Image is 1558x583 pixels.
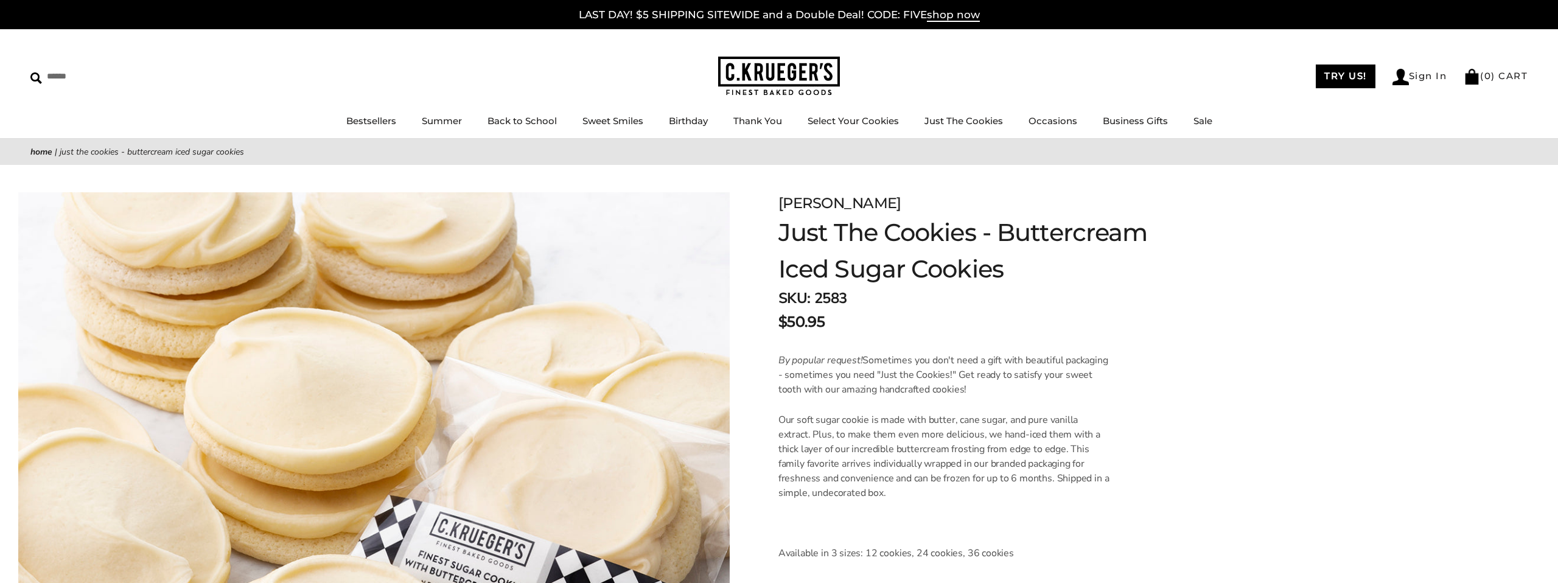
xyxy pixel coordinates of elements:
span: $50.95 [778,311,825,333]
a: Sale [1193,115,1212,127]
a: Select Your Cookies [808,115,899,127]
a: Sweet Smiles [582,115,643,127]
strong: SKU: [778,288,811,308]
input: Search [30,67,175,86]
img: C.KRUEGER'S [718,57,840,96]
a: Sign In [1392,69,1447,85]
a: Bestsellers [346,115,396,127]
a: Occasions [1029,115,1077,127]
a: Just The Cookies [924,115,1003,127]
img: Account [1392,69,1409,85]
a: Thank You [733,115,782,127]
h1: Just The Cookies - Buttercream Iced Sugar Cookies [778,214,1167,287]
p: Our soft sugar cookie is made with butter, cane sugar, and pure vanilla extract. Plus, to make th... [778,413,1111,500]
p: Sometimes you don't need a gift with beautiful packaging - sometimes you need "Just the Cookies!"... [778,353,1111,397]
em: By popular request! [778,354,863,367]
span: | [55,146,57,158]
nav: breadcrumbs [30,145,1528,159]
span: shop now [927,9,980,22]
a: Back to School [487,115,557,127]
a: Birthday [669,115,708,127]
img: Search [30,72,42,84]
span: 0 [1484,70,1492,82]
span: Just The Cookies - Buttercream Iced Sugar Cookies [60,146,244,158]
div: [PERSON_NAME] [778,192,1167,214]
img: Bag [1464,69,1480,85]
span: 2583 [814,288,847,308]
a: Business Gifts [1103,115,1168,127]
a: TRY US! [1316,65,1375,88]
a: Summer [422,115,462,127]
a: Home [30,146,52,158]
a: LAST DAY! $5 SHIPPING SITEWIDE and a Double Deal! CODE: FIVEshop now [579,9,980,22]
a: (0) CART [1464,70,1528,82]
p: Available in 3 sizes: 12 cookies, 24 cookies, 36 cookies [778,546,1111,560]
